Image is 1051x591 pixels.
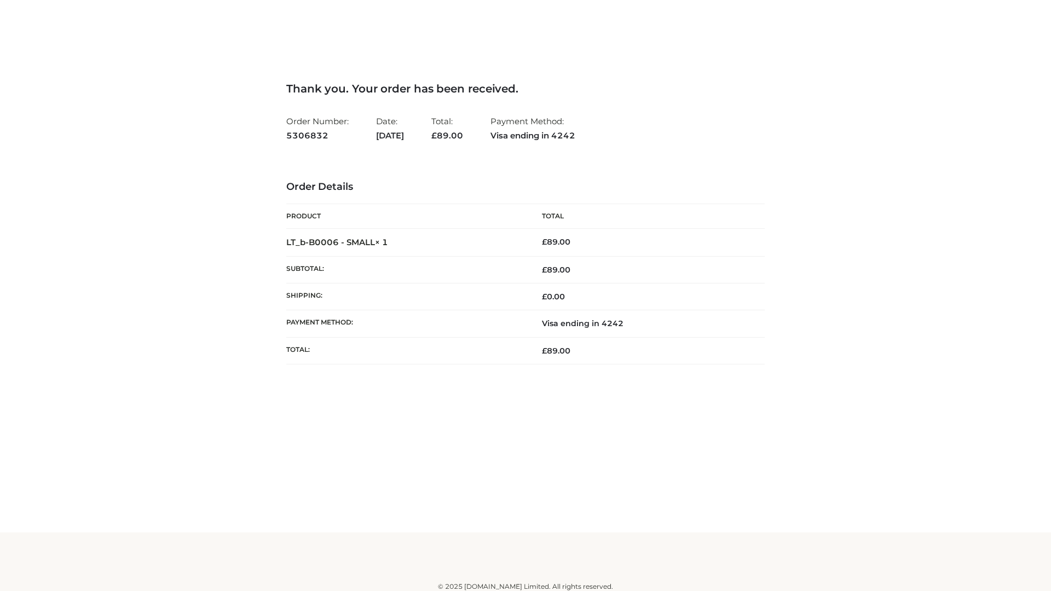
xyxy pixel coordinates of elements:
strong: Visa ending in 4242 [490,129,575,143]
span: £ [431,130,437,141]
strong: × 1 [375,237,388,247]
span: 89.00 [431,130,463,141]
h3: Thank you. Your order has been received. [286,82,765,95]
bdi: 0.00 [542,292,565,302]
h3: Order Details [286,181,765,193]
th: Total: [286,337,525,364]
td: Visa ending in 4242 [525,310,765,337]
th: Total [525,204,765,229]
th: Shipping: [286,283,525,310]
span: £ [542,265,547,275]
li: Payment Method: [490,112,575,145]
li: Date: [376,112,404,145]
strong: 5306832 [286,129,349,143]
span: £ [542,292,547,302]
li: Total: [431,112,463,145]
li: Order Number: [286,112,349,145]
th: Subtotal: [286,256,525,283]
strong: LT_b-B0006 - SMALL [286,237,388,247]
strong: [DATE] [376,129,404,143]
span: £ [542,237,547,247]
span: 89.00 [542,265,570,275]
th: Product [286,204,525,229]
bdi: 89.00 [542,237,570,247]
span: 89.00 [542,346,570,356]
th: Payment method: [286,310,525,337]
span: £ [542,346,547,356]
